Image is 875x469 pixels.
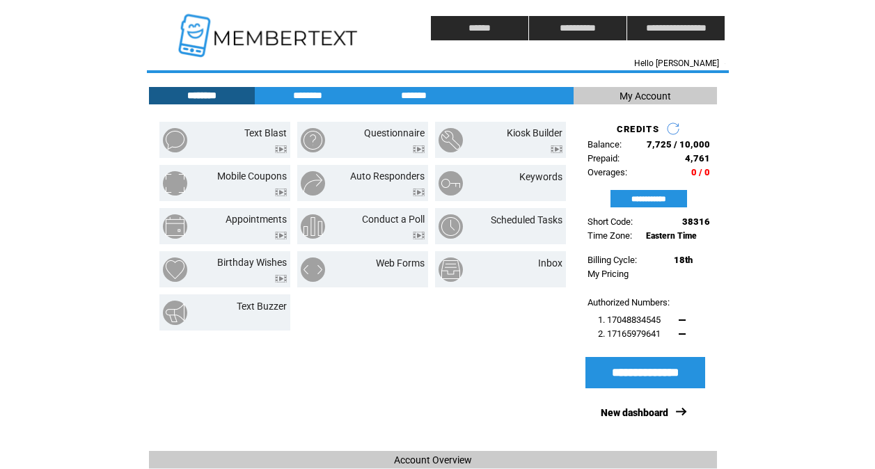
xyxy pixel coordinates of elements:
[620,90,671,102] span: My Account
[413,145,425,153] img: video.png
[551,145,562,153] img: video.png
[301,171,325,196] img: auto-responders.png
[217,257,287,268] a: Birthday Wishes
[491,214,562,225] a: Scheduled Tasks
[275,232,287,239] img: video.png
[275,189,287,196] img: video.png
[588,297,670,308] span: Authorized Numbers:
[413,232,425,239] img: video.png
[439,171,463,196] img: keywords.png
[682,216,710,227] span: 38316
[507,127,562,138] a: Kiosk Builder
[244,127,287,138] a: Text Blast
[364,127,425,138] a: Questionnaire
[588,139,622,150] span: Balance:
[685,153,710,164] span: 4,761
[691,167,710,177] span: 0 / 0
[362,214,425,225] a: Conduct a Poll
[413,189,425,196] img: video.png
[275,145,287,153] img: video.png
[350,170,425,182] a: Auto Responders
[301,214,325,239] img: conduct-a-poll.png
[439,128,463,152] img: kiosk-builder.png
[538,257,562,269] a: Inbox
[598,315,661,325] span: 1. 17048834545
[647,139,710,150] span: 7,725 / 10,000
[601,407,668,418] a: New dashboard
[439,257,463,282] img: inbox.png
[163,214,187,239] img: appointments.png
[588,269,629,279] a: My Pricing
[394,454,472,466] span: Account Overview
[163,257,187,282] img: birthday-wishes.png
[519,171,562,182] a: Keywords
[376,257,425,269] a: Web Forms
[163,301,187,325] img: text-buzzer.png
[588,255,637,265] span: Billing Cycle:
[163,171,187,196] img: mobile-coupons.png
[301,128,325,152] img: questionnaire.png
[598,328,661,339] span: 2. 17165979641
[237,301,287,312] a: Text Buzzer
[217,170,287,182] a: Mobile Coupons
[439,214,463,239] img: scheduled-tasks.png
[275,275,287,283] img: video.png
[674,255,693,265] span: 18th
[617,124,659,134] span: CREDITS
[588,153,620,164] span: Prepaid:
[634,58,719,68] span: Hello [PERSON_NAME]
[588,216,633,227] span: Short Code:
[646,231,697,241] span: Eastern Time
[588,167,627,177] span: Overages:
[588,230,632,241] span: Time Zone:
[226,214,287,225] a: Appointments
[163,128,187,152] img: text-blast.png
[301,257,325,282] img: web-forms.png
